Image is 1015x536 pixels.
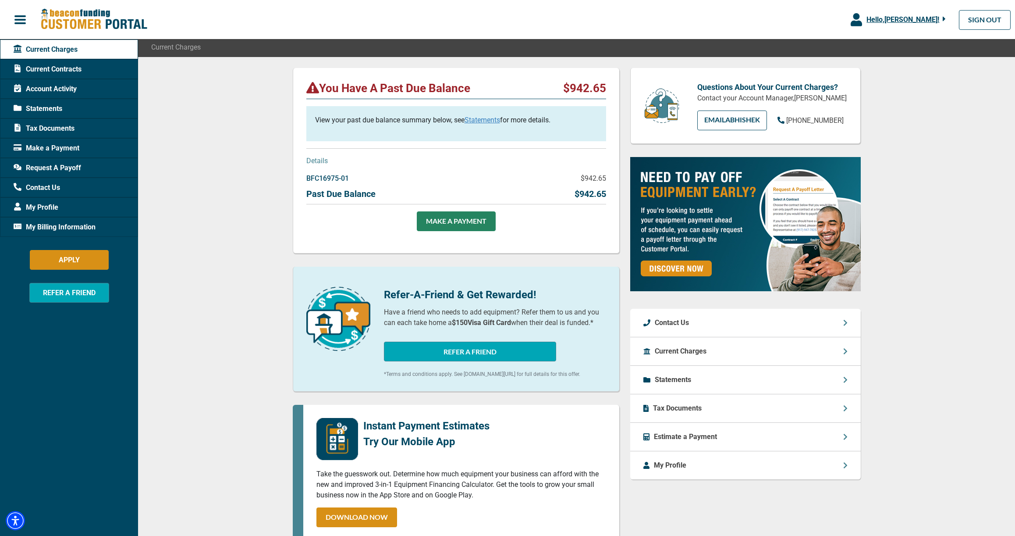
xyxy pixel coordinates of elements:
[14,143,79,154] span: Make a Payment
[655,346,706,357] p: Current Charges
[384,307,606,328] p: Have a friend who needs to add equipment? Refer them to us and you can each take home a when thei...
[14,202,58,213] span: My Profile
[30,250,109,270] button: APPLY
[654,432,717,442] p: Estimate a Payment
[306,187,376,200] p: Past Due Balance
[777,115,844,126] a: [PHONE_NUMBER]
[384,370,606,378] p: *Terms and conditions apply. See [DOMAIN_NAME][URL] for full details for this offer.
[14,64,82,75] span: Current Contracts
[14,163,81,173] span: Request A Payoff
[316,469,606,500] p: Take the guesswork out. Determine how much equipment your business can afford with the new and im...
[14,123,75,134] span: Tax Documents
[363,418,490,434] p: Instant Payment Estimates
[653,403,702,414] p: Tax Documents
[654,460,686,471] p: My Profile
[306,156,606,166] p: Details
[642,88,681,124] img: customer-service.png
[697,93,847,104] p: Contact your Account Manager, [PERSON_NAME]
[384,287,606,303] p: Refer-A-Friend & Get Rewarded!
[40,8,147,31] img: Beacon Funding Customer Portal Logo
[363,434,490,450] p: Try Our Mobile App
[14,44,78,55] span: Current Charges
[306,287,370,351] img: refer-a-friend-icon.png
[315,115,597,125] p: View your past due balance summary below, see for more details.
[316,418,358,460] img: mobile-app-logo.png
[384,342,556,361] button: REFER A FRIEND
[14,182,60,193] span: Contact Us
[306,173,349,184] p: BFC16975-01
[655,375,691,385] p: Statements
[417,211,496,231] a: MAKE A PAYMENT
[655,318,689,328] p: Contact Us
[697,111,767,130] a: EMAILAbhishek
[29,283,109,303] button: REFER A FRIEND
[563,81,606,95] p: $942.65
[630,157,861,291] img: payoff-ad-px.jpg
[786,116,844,125] span: [PHONE_NUMBER]
[575,187,606,200] p: $942.65
[14,222,96,232] span: My Billing Information
[306,81,470,95] p: You Have A Past Due Balance
[316,507,397,527] a: DOWNLOAD NOW
[465,116,500,124] a: Statements
[14,104,62,114] span: Statements
[151,42,201,53] span: Current Charges
[6,511,25,530] div: Accessibility Menu
[959,10,1011,30] a: SIGN OUT
[452,318,511,327] b: $150 Visa Gift Card
[866,15,939,24] span: Hello, [PERSON_NAME] !
[697,81,847,93] p: Questions About Your Current Charges?
[581,173,606,184] p: $942.65
[14,84,77,94] span: Account Activity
